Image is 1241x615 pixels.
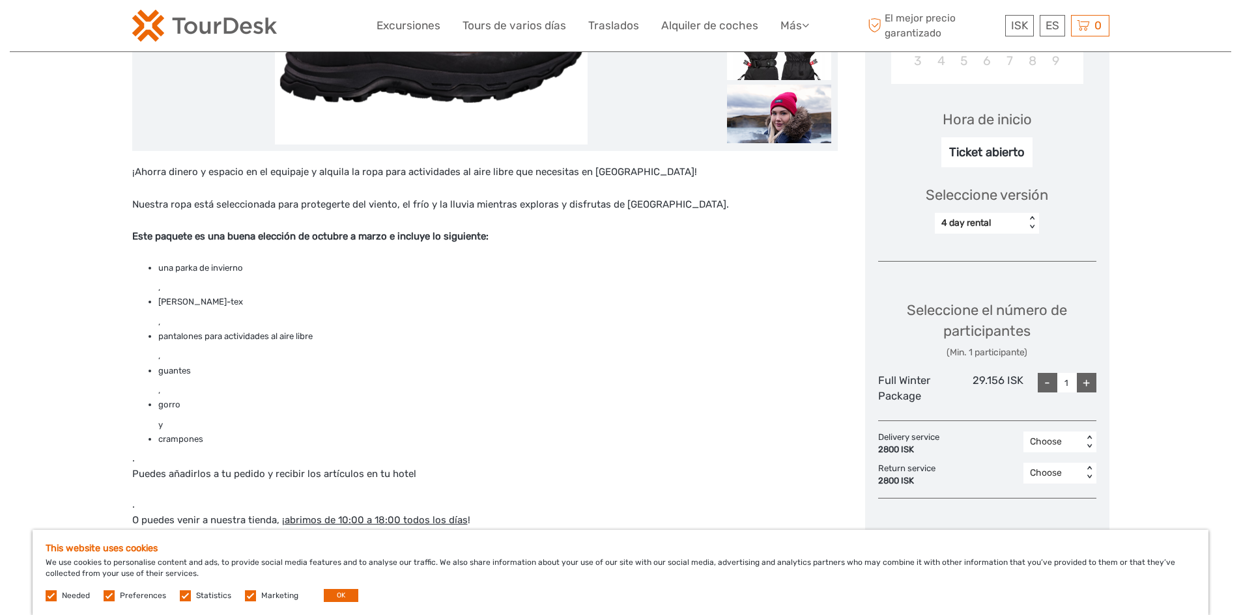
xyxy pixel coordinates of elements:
[999,50,1021,72] div: Choose viernes, 7 de noviembre de 2025
[950,373,1023,403] div: 29.156 ISK
[285,514,468,526] u: abrimos de 10:00 a 18:00 todos los días
[1030,467,1076,480] div: Choose
[132,512,838,529] p: O puedes venir a nuestra tienda, ¡ !
[878,475,935,487] div: 2800 ISK
[158,432,838,446] li: crampones
[132,230,489,242] strong: Este paquete es una buena elección de octubre a marzo e incluye lo siguiente:
[865,11,1002,40] span: El mejor precio garantizado
[588,16,639,35] a: Traslados
[1021,50,1044,72] div: Choose sábado, 8 de noviembre de 2025
[661,16,758,35] a: Alquiler de coches
[941,137,1033,167] div: Ticket abierto
[158,261,838,275] li: una parka de invierno
[878,463,942,487] div: Return service
[33,530,1208,615] div: We use cookies to personalise content and ads, to provide social media features and to analyse ou...
[1027,216,1038,230] div: < >
[324,589,358,602] button: OK
[878,346,1096,359] div: (Min. 1 participante)
[463,16,566,35] a: Tours de varios días
[1083,435,1094,449] div: < >
[780,16,809,35] a: Más
[132,164,838,181] p: ¡Ahorra dinero y espacio en el equipaje y alquila la ropa para actividades al aire libre que nece...
[878,431,946,456] div: Delivery service
[878,373,951,403] div: Full Winter Package
[158,364,838,378] li: guantes
[132,197,838,213] p: Nuestra ropa está seleccionada para protegerte del viento, el frío y la lluvia mientras exploras ...
[930,50,952,72] div: Choose martes, 4 de noviembre de 2025
[196,590,231,601] label: Statistics
[18,23,147,33] p: We're away right now. Please check back later!
[1044,50,1067,72] div: Choose domingo, 9 de noviembre de 2025
[878,300,1096,359] div: Seleccione el número de participantes
[1011,19,1028,32] span: ISK
[46,543,1195,554] h5: This website uses cookies
[132,466,838,483] p: Puedes añadirlos a tu pedido y recibir los artículos en tu hotel
[1038,373,1057,392] div: -
[132,261,838,446] ul: , , , , y
[261,590,298,601] label: Marketing
[878,444,939,456] div: 2800 ISK
[1077,373,1096,392] div: +
[1030,435,1076,448] div: Choose
[975,50,998,72] div: Choose jueves, 6 de noviembre de 2025
[935,526,1039,547] div: Total : 29.156 ISK
[941,217,1019,230] div: 4 day rental
[158,398,838,412] li: gorro
[1083,466,1094,480] div: < >
[158,295,838,309] li: [PERSON_NAME]-tex
[926,185,1048,205] div: Seleccione versión
[1092,19,1104,32] span: 0
[727,85,831,143] img: 96f08c5cb27c41beb6f28ba1ccb44690_slider_thumbnail.png
[150,20,165,36] button: Open LiveChat chat widget
[952,50,975,72] div: Choose miércoles, 5 de noviembre de 2025
[120,590,166,601] label: Preferences
[62,590,90,601] label: Needed
[1040,15,1065,36] div: ES
[158,329,838,344] li: pantalones para actividades al aire libre
[132,10,277,42] img: 120-15d4194f-c635-41b9-a512-a3cb382bfb57_logo_small.png
[907,50,930,72] div: Choose lunes, 3 de noviembre de 2025
[943,109,1032,130] div: Hora de inicio
[377,16,440,35] a: Excursiones
[132,164,838,604] div: . .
